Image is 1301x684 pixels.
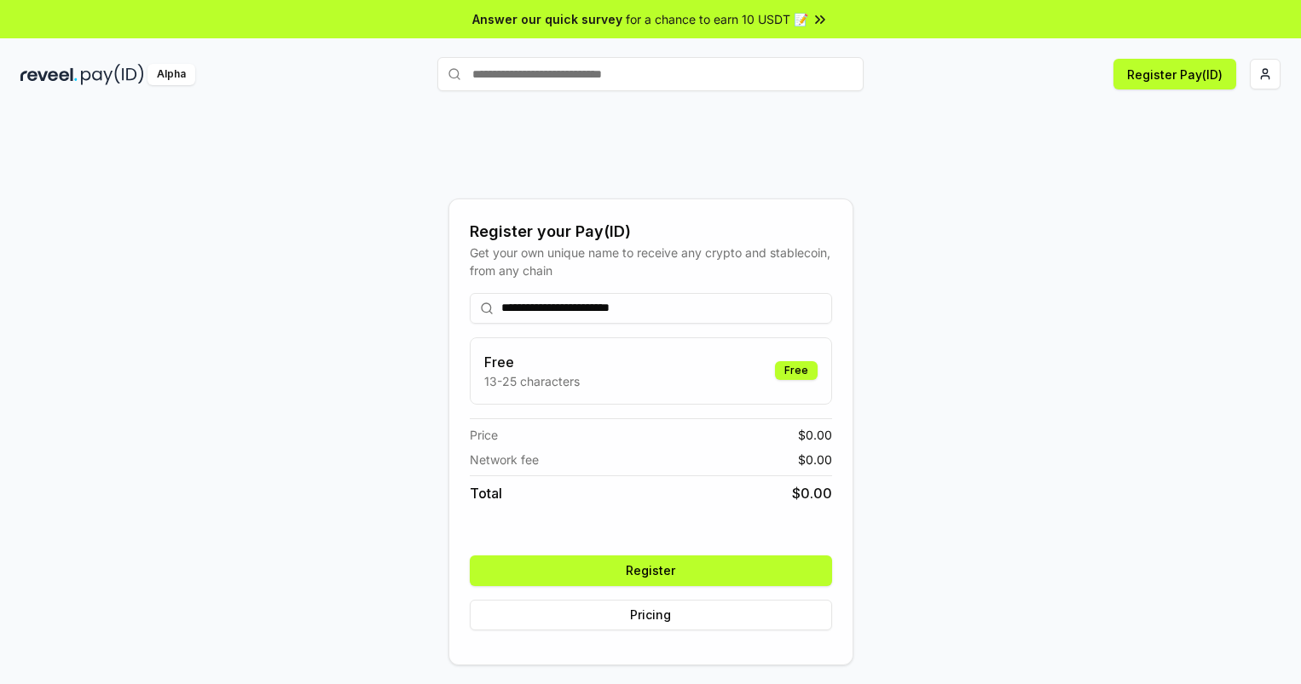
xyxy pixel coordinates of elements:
[470,244,832,279] div: Get your own unique name to receive any crypto and stablecoin, from any chain
[20,64,78,85] img: reveel_dark
[470,451,539,468] span: Network fee
[1113,59,1236,89] button: Register Pay(ID)
[484,352,580,372] h3: Free
[470,600,832,630] button: Pricing
[775,361,818,380] div: Free
[147,64,195,85] div: Alpha
[626,10,808,28] span: for a chance to earn 10 USDT 📝
[470,555,832,586] button: Register
[484,372,580,390] p: 13-25 characters
[798,426,832,444] span: $ 0.00
[81,64,144,85] img: pay_id
[470,483,502,503] span: Total
[798,451,832,468] span: $ 0.00
[792,483,832,503] span: $ 0.00
[470,220,832,244] div: Register your Pay(ID)
[472,10,622,28] span: Answer our quick survey
[470,426,498,444] span: Price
